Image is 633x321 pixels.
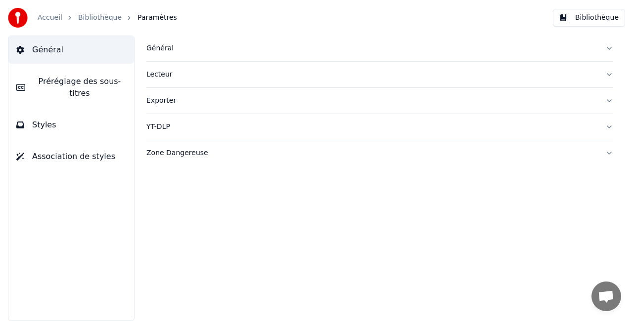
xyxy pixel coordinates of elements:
[146,88,613,114] button: Exporter
[146,114,613,140] button: YT-DLP
[591,281,621,311] a: Ouvrir le chat
[146,122,597,132] div: YT-DLP
[78,13,122,23] a: Bibliothèque
[146,70,597,80] div: Lecteur
[146,140,613,166] button: Zone Dangereuse
[553,9,625,27] button: Bibliothèque
[146,96,597,106] div: Exporter
[32,119,56,131] span: Styles
[38,13,177,23] nav: breadcrumb
[8,143,134,170] button: Association de styles
[146,43,597,53] div: Général
[8,36,134,64] button: Général
[146,148,597,158] div: Zone Dangereuse
[146,36,613,61] button: Général
[137,13,177,23] span: Paramètres
[8,68,134,107] button: Préréglage des sous-titres
[8,8,28,28] img: youka
[8,111,134,139] button: Styles
[38,13,62,23] a: Accueil
[32,44,63,56] span: Général
[32,151,115,162] span: Association de styles
[146,62,613,87] button: Lecteur
[33,76,126,99] span: Préréglage des sous-titres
